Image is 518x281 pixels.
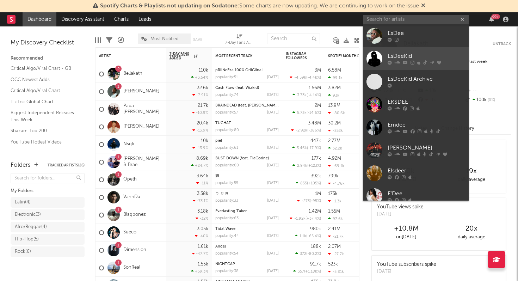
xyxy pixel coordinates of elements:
div: [DATE] [267,164,279,167]
span: -4.14 % [308,93,320,97]
a: [PERSON_NAME] & Brae [123,156,162,168]
div: Cash Flow (feat. Wizkid) [215,86,279,90]
a: ១ សីហា [215,192,228,196]
div: EKSDEE [388,98,465,106]
div: piel [215,139,279,143]
div: 7-Day Fans Added (7-Day Fans Added) [225,39,253,47]
a: Emdee [363,116,469,139]
div: 3.18k [197,209,208,214]
div: [DATE] [267,234,279,238]
span: +105 % [308,182,320,185]
div: My Folders [11,187,85,195]
span: +123 % [308,164,320,168]
div: ( ) [295,234,321,238]
a: E'Dee [363,185,469,208]
div: 3.48M [308,121,321,126]
div: ( ) [292,163,321,168]
a: Hip-Hop(5) [11,234,85,245]
span: : Some charts are now updating. We are continuing to work on the issue [100,3,419,9]
span: Spotify Charts & Playlists not updating on Sodatone [100,3,238,9]
div: TUCHAT [215,121,279,125]
div: 523k [328,262,338,267]
div: ( ) [292,146,321,150]
div: Tidal Wave [215,227,279,231]
span: 7-Day Fans Added [169,52,192,60]
span: 855 [300,182,307,185]
div: popularity: 60 [215,164,239,167]
div: [DATE] [267,146,279,150]
span: Most Notified [150,37,179,41]
div: ( ) [292,93,321,97]
div: 1M [315,191,321,196]
a: NIGHTCAP [215,262,235,266]
div: 1.56M [309,86,321,90]
div: 1.42M [309,209,321,214]
div: -27.7k [328,252,344,256]
div: daily average [439,233,504,242]
div: [DATE] [267,111,279,115]
div: -13.9 % [192,146,208,150]
div: 32.6k [197,86,208,90]
div: ( ) [290,75,321,80]
div: BUST DOWN (feat. TiaCorine) [215,157,279,160]
input: Search for artists [363,15,469,24]
a: Leads [134,12,156,26]
div: popularity: 63 [215,216,239,220]
div: Emdee [388,121,465,129]
div: 1.55k [198,262,208,267]
div: -5.81k [328,269,344,274]
div: pRiiNcEza 100% OriiGiinaL [215,68,279,72]
a: EsDeeKid [363,47,469,70]
div: [DATE] [377,211,424,218]
div: Angel [215,245,279,249]
div: +24.7 % [191,163,208,168]
div: popularity: 61 [215,146,238,150]
div: EsDeeKid Archive [388,75,465,84]
div: 3.64k [197,174,208,178]
button: 99+ [489,17,494,22]
a: Shazam Top 200 [11,127,78,135]
div: §5 [215,174,279,178]
div: NIGHTCAP [215,262,279,266]
div: 91.7k [310,262,321,267]
div: popularity: 54 [215,252,239,256]
div: -10.9 % [192,110,208,115]
a: Nsqk [123,141,134,147]
div: YouTube subscribers spike [377,261,436,268]
div: Rock ( 6 ) [15,248,31,256]
div: 2.41M [328,227,340,231]
span: 5.73k [297,111,307,115]
div: My Discovery Checklist [11,39,85,47]
span: 0 % [487,98,495,102]
div: 177k [312,156,321,161]
div: [DATE] [267,269,279,273]
div: BRAINDEAD (feat. Toby Morse) [215,104,279,108]
div: ១ សីហា [215,192,279,196]
div: 1.55M [328,209,340,214]
a: Angel [215,245,226,249]
div: Spotify Monthly Listeners [328,54,381,58]
span: -1.92k [294,217,306,221]
div: -252k [328,128,343,133]
div: ( ) [292,110,321,115]
span: -4.59k [294,76,306,80]
div: +10.8M [374,225,439,233]
div: -21.7k [328,234,344,239]
div: [DATE] [267,128,279,132]
span: 3.46k [297,146,307,150]
div: +59.3 % [191,269,208,274]
a: BUST DOWN (feat. TiaCorine) [215,157,269,160]
div: 7-Day Fans Added (7-Day Fans Added) [225,30,253,50]
div: 2.07M [328,244,341,249]
div: [PERSON_NAME] [388,144,465,152]
a: Electronic(3) [11,209,85,220]
a: YouTube Hottest Videos [11,138,78,146]
div: -1.3k [328,199,341,203]
div: 32.2k [328,146,342,151]
div: EsDeeKid [388,52,465,61]
div: 110k [199,68,208,73]
div: ( ) [290,216,321,221]
a: piel [215,139,222,143]
div: +3.54 % [191,75,208,80]
div: 20.4k [197,121,208,126]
